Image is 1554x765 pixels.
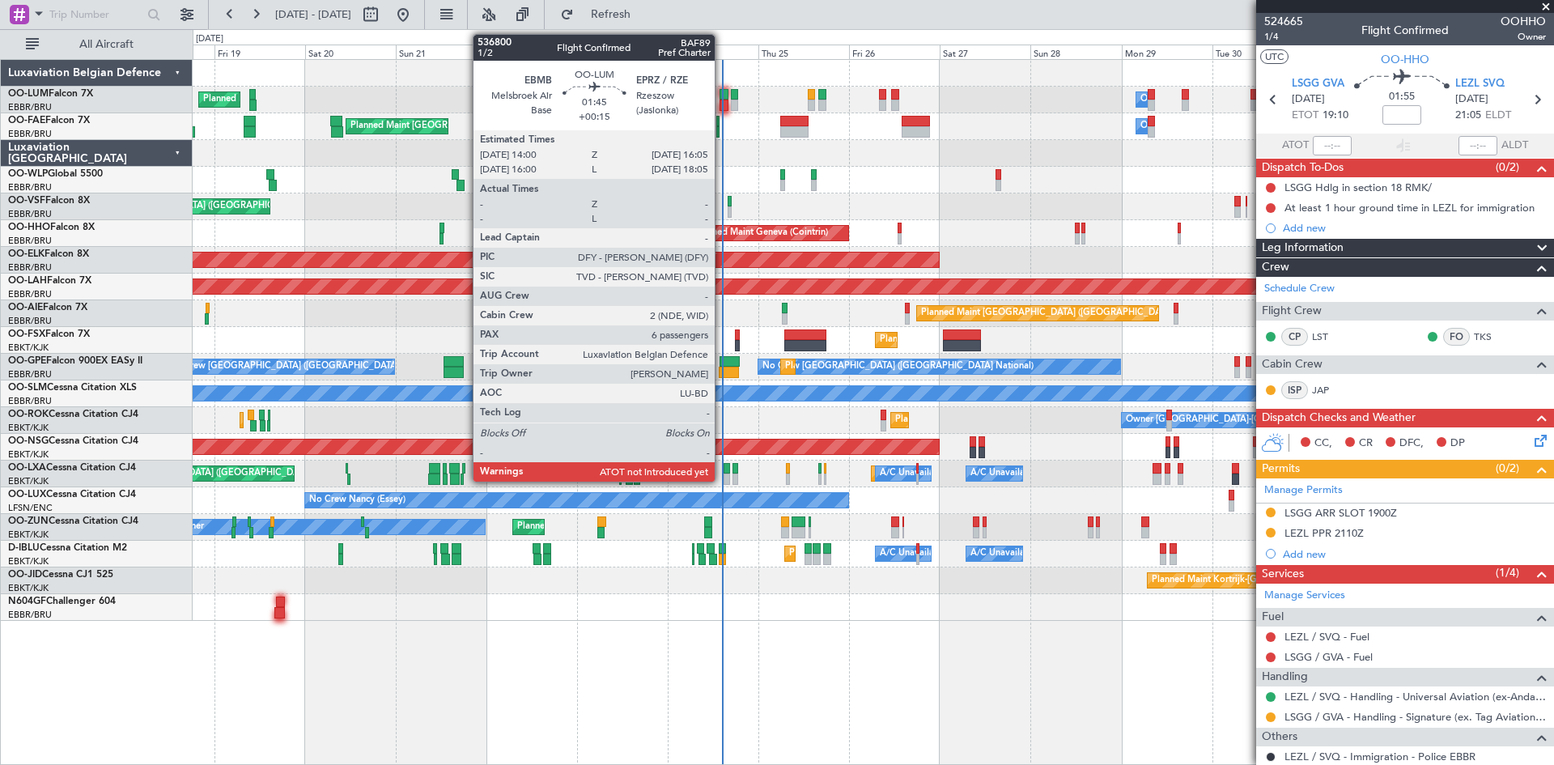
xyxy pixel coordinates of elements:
div: Add new [1283,221,1546,235]
a: OO-ROKCessna Citation CJ4 [8,410,138,419]
span: ETOT [1292,108,1318,124]
span: OO-NSG [8,436,49,446]
a: N604GFChallenger 604 [8,597,116,606]
div: No Crew [GEOGRAPHIC_DATA] ([GEOGRAPHIC_DATA] National) [168,355,439,379]
span: OO-ZUN [8,516,49,526]
div: Planned Maint Geneva (Cointrin) [694,221,828,245]
a: EBBR/BRU [8,128,52,140]
a: OO-VSFFalcon 8X [8,196,90,206]
a: EBBR/BRU [8,315,52,327]
span: OO-FAE [8,116,45,125]
span: (0/2) [1496,460,1519,477]
div: Planned Maint Nice ([GEOGRAPHIC_DATA]) [789,542,970,566]
a: EBBR/BRU [8,235,52,247]
div: Owner Melsbroek Air Base [1140,114,1250,138]
span: LEZL SVQ [1455,76,1505,92]
span: 19:10 [1323,108,1348,124]
a: Schedule Crew [1264,281,1335,297]
span: Dispatch Checks and Weather [1262,409,1416,427]
span: OO-WLP [8,169,48,179]
span: N604GF [8,597,46,606]
a: OO-ELKFalcon 8X [8,249,89,259]
div: LEZL PPR 2110Z [1284,526,1364,540]
span: OO-LAH [8,276,47,286]
span: Others [1262,728,1297,746]
span: OO-FSX [8,329,45,339]
span: D-IBLU [8,543,40,553]
input: Trip Number [49,2,142,27]
div: No Crew [GEOGRAPHIC_DATA] ([GEOGRAPHIC_DATA] National) [762,355,1034,379]
div: Planned Maint [GEOGRAPHIC_DATA] ([GEOGRAPHIC_DATA]) [921,301,1176,325]
span: Crew [1262,258,1289,277]
span: LSGG GVA [1292,76,1344,92]
span: DP [1450,436,1465,452]
a: EBKT/KJK [8,342,49,354]
a: LST [1312,329,1348,344]
div: Owner [GEOGRAPHIC_DATA]-[GEOGRAPHIC_DATA] [1126,408,1344,432]
span: Dispatch To-Dos [1262,159,1344,177]
a: EBBR/BRU [8,261,52,274]
div: Wed 24 [668,45,758,59]
div: Thu 25 [758,45,849,59]
span: OOHHO [1501,13,1546,30]
a: EBKT/KJK [8,422,49,434]
span: OO-ELK [8,249,45,259]
div: Sat 27 [940,45,1030,59]
div: Fri 19 [214,45,305,59]
a: OO-WLPGlobal 5500 [8,169,103,179]
a: OO-FAEFalcon 7X [8,116,90,125]
a: EBBR/BRU [8,395,52,407]
input: --:-- [1313,136,1352,155]
span: 21:05 [1455,108,1481,124]
span: Services [1262,565,1304,584]
a: OO-JIDCessna CJ1 525 [8,570,113,580]
div: Planned Maint [GEOGRAPHIC_DATA] ([GEOGRAPHIC_DATA] National) [785,355,1078,379]
div: FO [1443,328,1470,346]
a: OO-AIEFalcon 7X [8,303,87,312]
a: EBBR/BRU [8,208,52,220]
a: Manage Permits [1264,482,1343,499]
span: 01:55 [1389,89,1415,105]
a: EBKT/KJK [8,582,49,594]
div: A/C Unavailable [GEOGRAPHIC_DATA] ([GEOGRAPHIC_DATA] National) [880,461,1181,486]
a: JAP [1312,383,1348,397]
span: Refresh [577,9,645,20]
a: OO-HHOFalcon 8X [8,223,95,232]
div: Tue 23 [577,45,668,59]
a: EBKT/KJK [8,529,49,541]
div: No Crew Nancy (Essey) [309,488,405,512]
span: OO-GPE [8,356,46,366]
div: Sun 28 [1030,45,1121,59]
span: Flight Crew [1262,302,1322,321]
span: (1/4) [1496,564,1519,581]
span: Owner [1501,30,1546,44]
a: OO-LUXCessna Citation CJ4 [8,490,136,499]
div: Flight Confirmed [1361,22,1449,39]
div: A/C Unavailable [GEOGRAPHIC_DATA]-[GEOGRAPHIC_DATA] [970,542,1229,566]
div: Tue 30 [1212,45,1303,59]
a: OO-ZUNCessna Citation CJ4 [8,516,138,526]
a: OO-LUMFalcon 7X [8,89,93,99]
span: 1/4 [1264,30,1303,44]
span: ELDT [1485,108,1511,124]
button: All Aircraft [18,32,176,57]
span: Permits [1262,460,1300,478]
div: Fri 26 [849,45,940,59]
span: [DATE] [1292,91,1325,108]
a: OO-LXACessna Citation CJ4 [8,463,136,473]
a: EBBR/BRU [8,368,52,380]
span: OO-HHO [8,223,50,232]
div: Planned Maint Kortrijk-[GEOGRAPHIC_DATA] [517,515,706,539]
div: Planned Maint Kortrijk-[GEOGRAPHIC_DATA] [1152,568,1340,593]
a: EBKT/KJK [8,475,49,487]
button: UTC [1260,49,1289,64]
a: EBBR/BRU [8,101,52,113]
span: OO-LXA [8,463,46,473]
a: LFSN/ENC [8,502,53,514]
div: ISP [1281,381,1308,399]
span: All Aircraft [42,39,171,50]
a: EBBR/BRU [8,181,52,193]
div: Mon 22 [486,45,577,59]
span: OO-SLM [8,383,47,393]
a: LEZL / SVQ - Immigration - Police EBBR [1284,750,1475,763]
